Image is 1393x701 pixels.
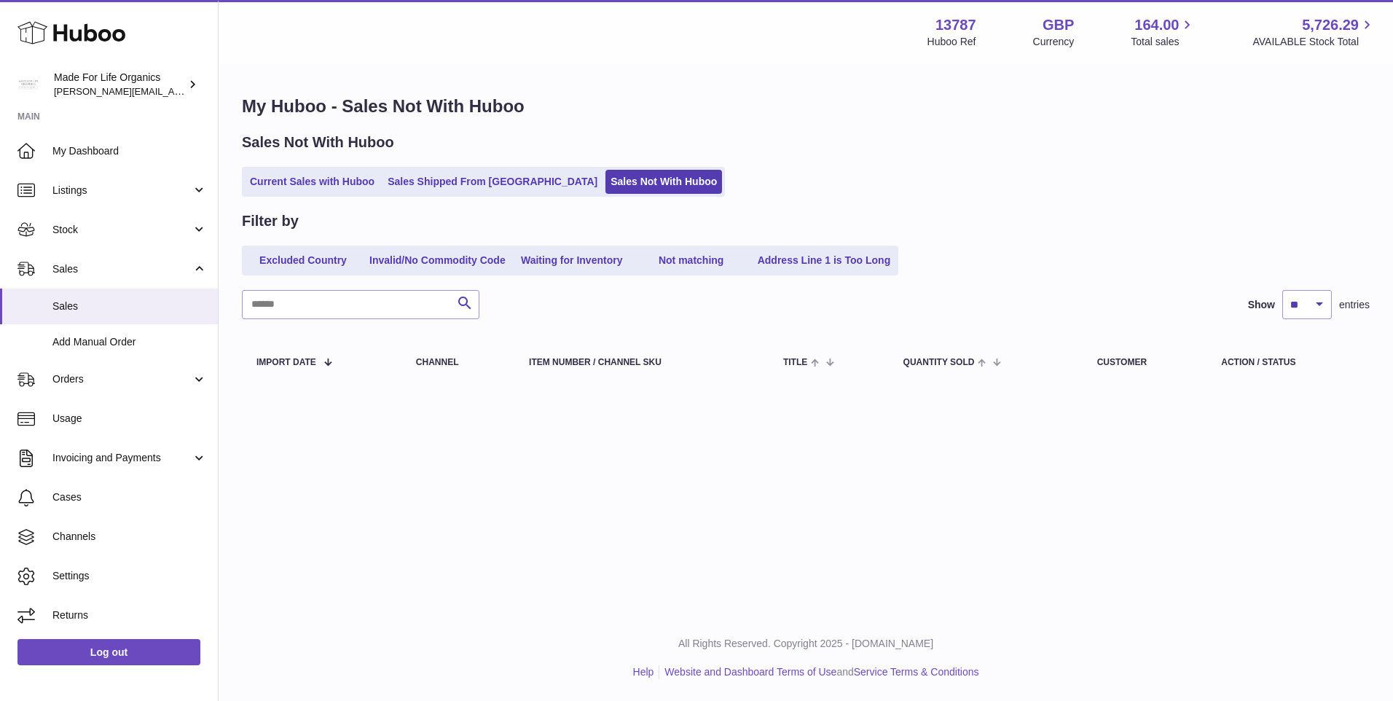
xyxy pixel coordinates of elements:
a: Service Terms & Conditions [854,666,979,678]
div: Item Number / Channel SKU [529,358,754,367]
a: Log out [17,639,200,665]
img: geoff.winwood@madeforlifeorganics.com [17,74,39,95]
a: Waiting for Inventory [514,248,630,273]
span: 164.00 [1134,15,1179,35]
a: Invalid/No Commodity Code [364,248,511,273]
span: Returns [52,608,207,622]
h2: Sales Not With Huboo [242,133,394,152]
span: Stock [52,223,192,237]
a: Excluded Country [245,248,361,273]
h1: My Huboo - Sales Not With Huboo [242,95,1370,118]
span: Orders [52,372,192,386]
span: Import date [256,358,316,367]
span: AVAILABLE Stock Total [1252,35,1376,49]
div: Customer [1097,358,1193,367]
span: Invoicing and Payments [52,451,192,465]
a: 164.00 Total sales [1131,15,1196,49]
label: Show [1248,298,1275,312]
a: Address Line 1 is Too Long [753,248,896,273]
span: My Dashboard [52,144,207,158]
span: Listings [52,184,192,197]
h2: Filter by [242,211,299,231]
div: Made For Life Organics [54,71,185,98]
span: 5,726.29 [1302,15,1359,35]
span: Sales [52,299,207,313]
span: entries [1339,298,1370,312]
span: Quantity Sold [903,358,975,367]
a: Website and Dashboard Terms of Use [664,666,836,678]
div: Huboo Ref [927,35,976,49]
a: Sales Shipped From [GEOGRAPHIC_DATA] [382,170,603,194]
span: [PERSON_NAME][EMAIL_ADDRESS][PERSON_NAME][DOMAIN_NAME] [54,85,370,97]
a: 5,726.29 AVAILABLE Stock Total [1252,15,1376,49]
span: Cases [52,490,207,504]
a: Sales Not With Huboo [605,170,722,194]
strong: GBP [1043,15,1074,35]
li: and [659,665,978,679]
strong: 13787 [935,15,976,35]
span: Sales [52,262,192,276]
span: Channels [52,530,207,544]
p: All Rights Reserved. Copyright 2025 - [DOMAIN_NAME] [230,637,1381,651]
div: Channel [416,358,500,367]
span: Total sales [1131,35,1196,49]
div: Action / Status [1221,358,1355,367]
span: Settings [52,569,207,583]
a: Help [633,666,654,678]
div: Currency [1033,35,1075,49]
span: Add Manual Order [52,335,207,349]
a: Current Sales with Huboo [245,170,380,194]
a: Not matching [633,248,750,273]
span: Usage [52,412,207,426]
span: Title [783,358,807,367]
